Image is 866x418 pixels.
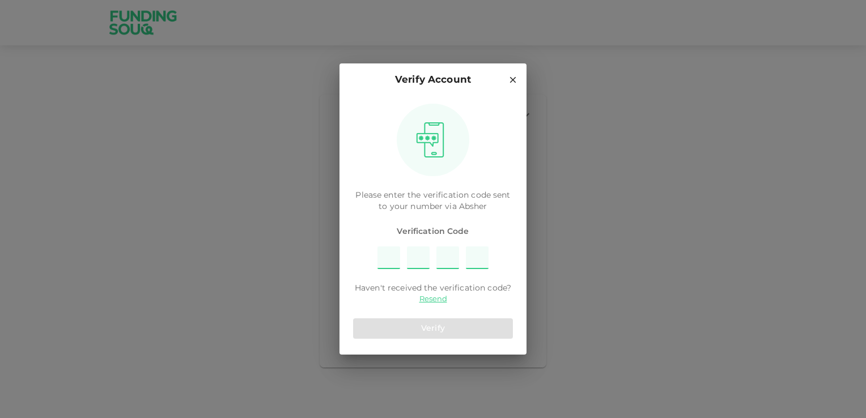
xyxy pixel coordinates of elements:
span: Verification Code [353,226,513,237]
input: Please enter OTP character 1 [377,246,400,269]
input: Please enter OTP character 3 [436,246,459,269]
span: Haven't received the verification code? [355,283,511,294]
a: Resend [419,294,447,305]
p: Please enter the verification code sent to your number via Absher [353,190,513,212]
p: Verify Account [395,72,471,88]
input: Please enter OTP character 2 [407,246,430,269]
img: otpImage [412,122,448,158]
input: Please enter OTP character 4 [466,246,489,269]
